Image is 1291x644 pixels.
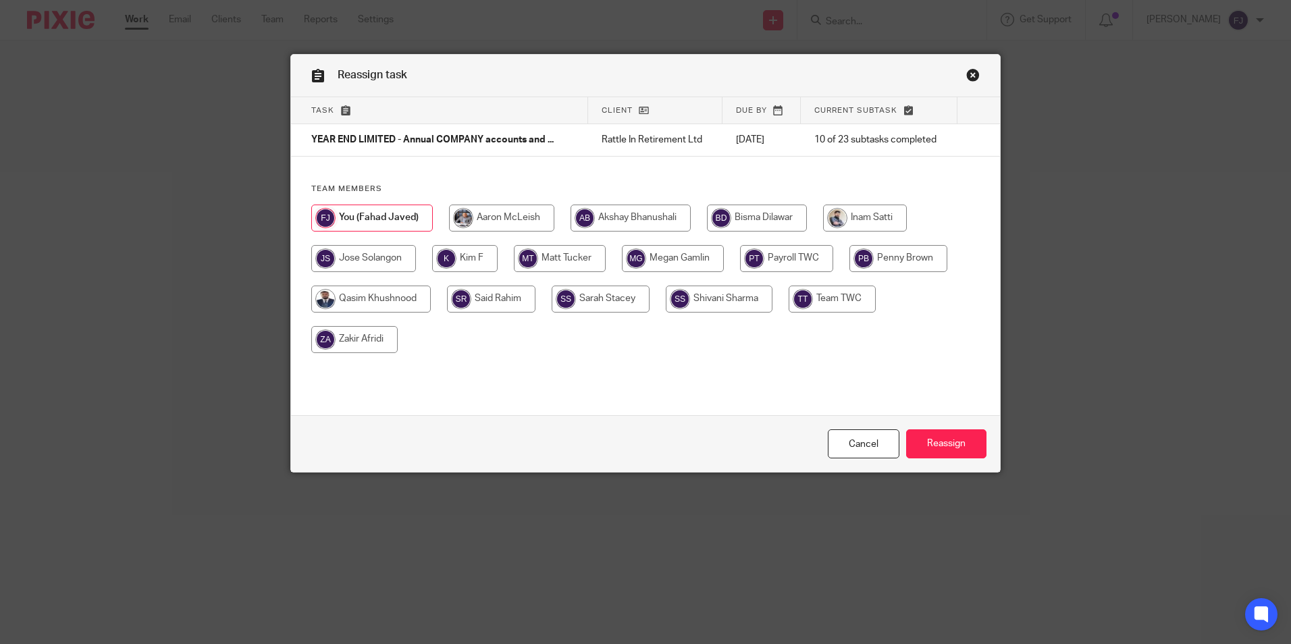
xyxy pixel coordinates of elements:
[311,136,554,145] span: YEAR END LIMITED - Annual COMPANY accounts and ...
[906,429,986,458] input: Reassign
[338,70,407,80] span: Reassign task
[602,107,633,114] span: Client
[828,429,899,458] a: Close this dialog window
[966,68,980,86] a: Close this dialog window
[311,184,980,194] h4: Team members
[602,133,709,146] p: Rattle In Retirement Ltd
[736,107,767,114] span: Due by
[736,133,787,146] p: [DATE]
[814,107,897,114] span: Current subtask
[801,124,957,157] td: 10 of 23 subtasks completed
[311,107,334,114] span: Task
